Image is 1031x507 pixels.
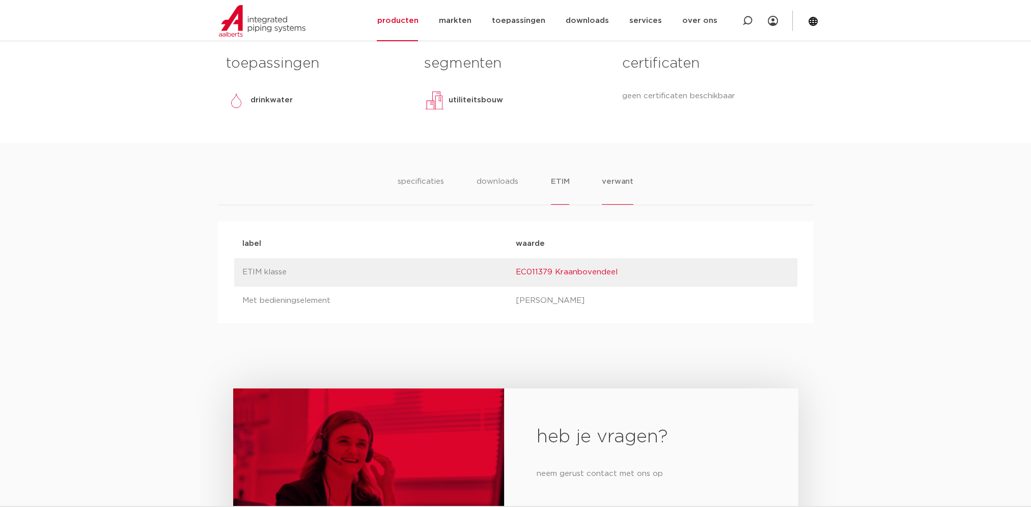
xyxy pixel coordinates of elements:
p: [PERSON_NAME] [516,295,789,307]
p: utiliteitsbouw [449,94,503,106]
h3: certificaten [622,53,805,74]
p: Met bedieningselement [242,295,516,307]
li: downloads [477,176,518,205]
p: waarde [516,238,789,250]
img: drinkwater [226,90,246,110]
li: specificaties [398,176,444,205]
li: verwant [602,176,633,205]
p: neem gerust contact met ons op [537,466,765,482]
h2: heb je vragen? [537,425,765,449]
p: label [242,238,516,250]
a: EC011379 Kraanbovendeel [516,268,618,276]
p: drinkwater [250,94,293,106]
p: geen certificaten beschikbaar [622,90,805,102]
img: utiliteitsbouw [424,90,444,110]
h3: toepassingen [226,53,409,74]
h3: segmenten [424,53,607,74]
li: ETIM [551,176,569,205]
p: ETIM klasse [242,266,516,278]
